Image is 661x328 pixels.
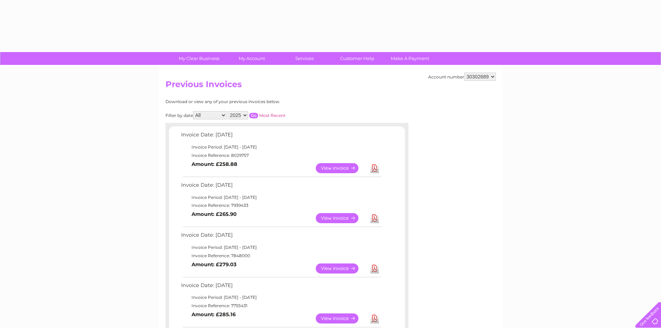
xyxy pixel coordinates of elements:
[428,73,496,81] div: Account number
[179,201,382,210] td: Invoice Reference: 7939433
[179,130,382,143] td: Invoice Date: [DATE]
[179,180,382,193] td: Invoice Date: [DATE]
[179,193,382,202] td: Invoice Period: [DATE] - [DATE]
[276,52,333,65] a: Services
[370,313,379,323] a: Download
[192,261,237,268] b: Amount: £279.03
[179,293,382,302] td: Invoice Period: [DATE] - [DATE]
[370,163,379,173] a: Download
[370,263,379,274] a: Download
[179,243,382,252] td: Invoice Period: [DATE] - [DATE]
[179,143,382,151] td: Invoice Period: [DATE] - [DATE]
[192,161,237,167] b: Amount: £258.88
[316,213,367,223] a: View
[381,52,439,65] a: Make A Payment
[259,113,286,118] a: Most Recent
[166,99,348,104] div: Download or view any of your previous invoices below.
[316,313,367,323] a: View
[192,311,236,318] b: Amount: £285.16
[179,281,382,294] td: Invoice Date: [DATE]
[179,302,382,310] td: Invoice Reference: 7755431
[329,52,386,65] a: Customer Help
[166,79,496,93] h2: Previous Invoices
[316,163,367,173] a: View
[166,111,348,119] div: Filter by date
[179,151,382,160] td: Invoice Reference: 8029757
[223,52,280,65] a: My Account
[316,263,367,274] a: View
[170,52,228,65] a: My Clear Business
[179,252,382,260] td: Invoice Reference: 7848000
[370,213,379,223] a: Download
[179,230,382,243] td: Invoice Date: [DATE]
[192,211,237,217] b: Amount: £265.90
